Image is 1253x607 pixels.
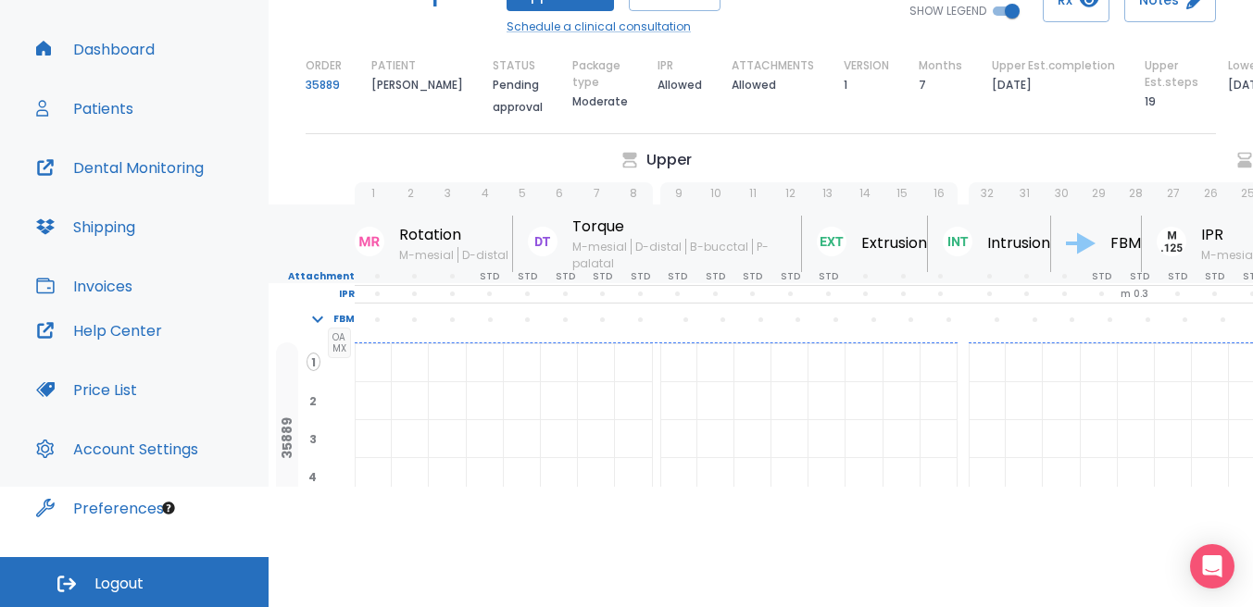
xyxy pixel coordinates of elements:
[631,268,650,285] p: STD
[675,185,683,202] p: 9
[861,232,927,254] p: Extrusion
[399,224,512,246] p: Rotation
[685,239,752,254] span: B-bucctal
[572,216,801,238] p: Torque
[25,264,144,308] button: Invoices
[328,328,351,358] span: OA MX
[992,57,1115,74] p: Upper Est.completion
[556,185,563,202] p: 6
[732,57,814,74] p: ATTACHMENTS
[572,57,628,91] p: Package type
[307,353,320,371] span: 1
[859,185,871,202] p: 14
[1020,185,1030,202] p: 31
[572,239,631,254] span: M-mesial
[785,185,796,202] p: 12
[658,74,702,96] p: Allowed
[992,74,1032,96] p: [DATE]
[1205,268,1224,285] p: STD
[896,185,908,202] p: 15
[1145,91,1156,113] p: 19
[668,268,687,285] p: STD
[493,57,535,74] p: STATUS
[1110,232,1141,254] p: FBM
[1121,286,1148,303] p: m 0.3
[269,286,355,303] p: IPR
[987,232,1050,254] p: Intrusion
[593,268,612,285] p: STD
[280,417,294,459] p: 35889
[269,268,355,285] p: Attachment
[94,574,144,594] span: Logout
[1092,185,1106,202] p: 29
[480,268,499,285] p: STD
[1092,268,1111,285] p: STD
[507,19,720,35] a: Schedule a clinical consultation
[518,268,537,285] p: STD
[919,74,926,96] p: 7
[781,268,800,285] p: STD
[25,427,209,471] button: Account Settings
[631,239,685,254] span: D-distal
[844,57,889,74] p: VERSION
[25,367,148,412] button: Price List
[919,57,962,74] p: Months
[399,247,457,263] span: M-mesial
[1130,268,1149,285] p: STD
[306,74,340,96] a: 35889
[933,185,945,202] p: 16
[572,239,769,271] span: P-palatal
[646,149,692,171] p: Upper
[371,57,416,74] p: PATIENT
[519,185,526,202] p: 5
[1055,185,1069,202] p: 30
[457,247,512,263] span: D-distal
[819,268,838,285] p: STD
[749,185,757,202] p: 11
[706,268,725,285] p: STD
[25,204,146,249] button: Shipping
[1204,185,1218,202] p: 26
[25,86,144,130] button: Patients
[160,500,177,516] div: Tooltip anchor
[594,185,600,202] p: 7
[572,91,628,113] p: Moderate
[25,145,215,190] button: Dental Monitoring
[1168,268,1187,285] p: STD
[630,185,637,202] p: 8
[822,185,833,202] p: 13
[445,185,451,202] p: 3
[306,57,342,74] p: ORDER
[407,185,414,202] p: 2
[333,311,355,328] p: FBM
[1129,185,1143,202] p: 28
[482,185,489,202] p: 4
[306,392,320,409] span: 2
[909,3,986,19] span: SHOW LEGEND
[743,268,762,285] p: STD
[1145,57,1198,91] p: Upper Est.steps
[371,185,375,202] p: 1
[493,74,543,118] p: Pending approval
[25,27,166,71] button: Dashboard
[25,486,175,530] button: Preferences
[732,74,776,96] p: Allowed
[306,430,320,447] span: 3
[1167,185,1180,202] p: 27
[305,468,320,485] span: 4
[710,185,721,202] p: 10
[658,57,673,74] p: IPR
[371,74,463,96] p: [PERSON_NAME]
[556,268,575,285] p: STD
[25,308,173,353] button: Help Center
[981,185,994,202] p: 32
